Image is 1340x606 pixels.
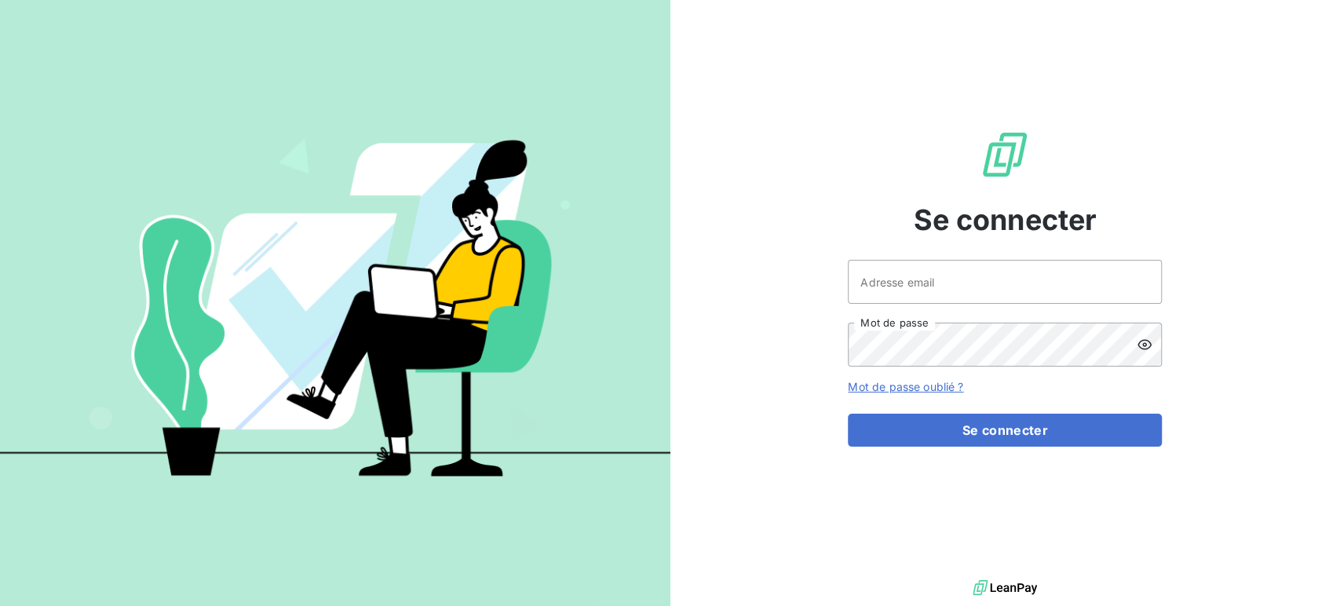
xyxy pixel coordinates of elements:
[973,576,1037,600] img: logo
[980,130,1030,180] img: Logo LeanPay
[913,199,1097,241] span: Se connecter
[848,380,963,393] a: Mot de passe oublié ?
[848,260,1162,304] input: placeholder
[848,414,1162,447] button: Se connecter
